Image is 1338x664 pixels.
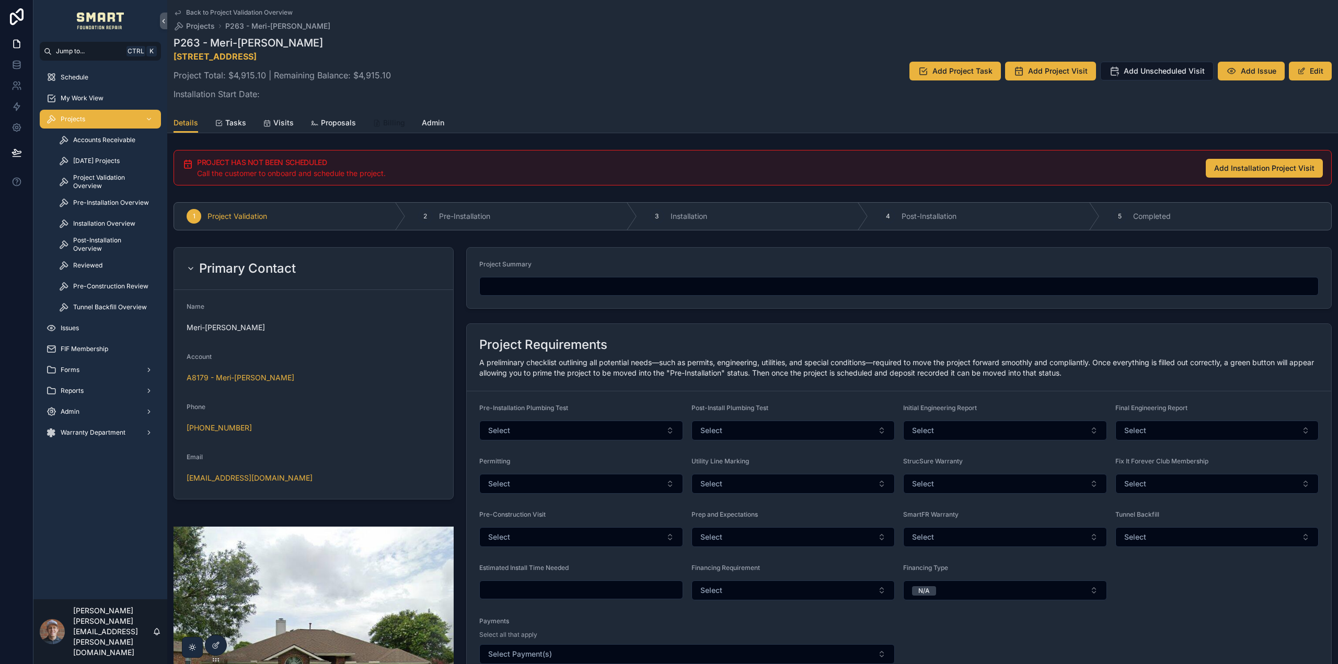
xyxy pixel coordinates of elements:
span: StrucSure Warranty [903,457,963,465]
span: Tunnel Backfill [1115,510,1159,518]
button: Select Button [903,527,1107,547]
span: Estimated Install Time Needed [479,564,569,572]
a: Proposals [310,113,356,134]
span: Select Payment(s) [488,649,552,659]
span: 2 [423,212,427,220]
p: Project Total: $4,915.10 | Remaining Balance: $4,915.10 [174,69,391,81]
span: Account [187,353,212,360]
span: Reports [61,387,84,395]
img: App logo [77,13,124,29]
a: Schedule [40,68,161,87]
p: Installation Start Date: [174,88,391,100]
span: Pre-Installation Overview [73,199,149,207]
span: Billing [383,118,405,128]
span: Warranty Department [61,428,125,437]
span: Post-Installation [902,211,956,222]
a: FIF Membership [40,340,161,358]
button: Select Button [1115,527,1319,547]
span: Post-Install Plumbing Test [691,404,768,412]
button: Select Button [479,474,683,494]
span: Schedule [61,73,88,81]
button: Select Button [691,474,895,494]
button: Select Button [903,421,1107,440]
span: Forms [61,366,79,374]
button: Add Project Task [909,62,1001,80]
a: Reviewed [52,256,161,275]
a: Forms [40,360,161,379]
span: Prep and Expectations [691,510,758,518]
span: Project Summary [479,260,532,268]
span: Select [700,585,722,596]
span: Projects [186,21,215,31]
span: Select [700,532,722,542]
span: Select [700,479,722,489]
span: Completed [1133,211,1171,222]
span: Add Unscheduled Visit [1124,66,1205,76]
span: Jump to... [56,47,122,55]
span: 3 [655,212,659,220]
a: Admin [422,113,444,134]
a: A8179 - Meri-[PERSON_NAME] [187,372,294,383]
a: [EMAIL_ADDRESS][DOMAIN_NAME] [187,473,313,483]
span: Details [174,118,198,128]
span: Back to Project Validation Overview [186,8,293,17]
a: Post-Installation Overview [52,235,161,254]
span: Pre-Construction Review [73,282,148,290]
button: Select Button [691,580,895,600]
span: Select [488,532,510,542]
a: Project Validation Overview [52,172,161,191]
button: Jump to...CtrlK [40,42,161,61]
button: Select Button [479,527,683,547]
span: Issues [61,324,79,332]
button: Add Installation Project Visit [1206,159,1323,178]
a: Tasks [215,113,246,134]
a: [STREET_ADDRESS] [174,51,257,62]
p: [PERSON_NAME] [PERSON_NAME][EMAIL_ADDRESS][PERSON_NAME][DOMAIN_NAME] [73,605,153,658]
a: Reports [40,381,161,400]
div: Call the customer to onboard and schedule the project. [197,168,1197,179]
button: Select Button [479,644,895,664]
span: 5 [1118,212,1122,220]
a: Projects [40,110,161,129]
span: Post-Installation Overview [73,236,151,253]
button: Select Button [903,474,1107,494]
span: Initial Engineering Report [903,404,977,412]
a: [DATE] Projects [52,152,161,170]
span: A preliminary checklist outlining all potential needs—such as permits, engineering, utilities, an... [479,358,1314,377]
button: Select Button [691,527,895,547]
button: Select Button [479,421,683,440]
span: Meri-[PERSON_NAME] [187,322,441,333]
button: Select Button [691,421,895,440]
button: Add Issue [1218,62,1285,80]
button: Select Button [903,580,1107,600]
span: Reviewed [73,261,102,270]
a: My Work View [40,89,161,108]
span: Payments [479,617,509,625]
span: Pre-Construction Visit [479,510,546,518]
span: Tasks [225,118,246,128]
span: Add Issue [1241,66,1276,76]
a: Issues [40,319,161,337]
a: Tunnel Backfill Overview [52,298,161,317]
button: Select Button [1115,421,1319,440]
span: Select all that apply [479,631,537,639]
a: Pre-Installation Overview [52,193,161,212]
span: Admin [422,118,444,128]
button: Edit [1289,62,1332,80]
span: Phone [187,403,205,411]
span: Select [912,532,934,542]
a: Projects [174,21,215,31]
span: Pre-Installation [439,211,490,222]
span: Tunnel Backfill Overview [73,303,147,311]
span: Select [1124,425,1146,436]
span: Financing Requirement [691,564,760,572]
a: P263 - Meri-[PERSON_NAME] [225,21,330,31]
span: Select [1124,479,1146,489]
span: Fix It Forever Club Membership [1115,457,1208,465]
span: Pre-Installation Plumbing Test [479,404,568,412]
span: Select [912,425,934,436]
button: Add Project Visit [1005,62,1096,80]
button: Select Button [1115,474,1319,494]
h2: Primary Contact [199,260,296,277]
